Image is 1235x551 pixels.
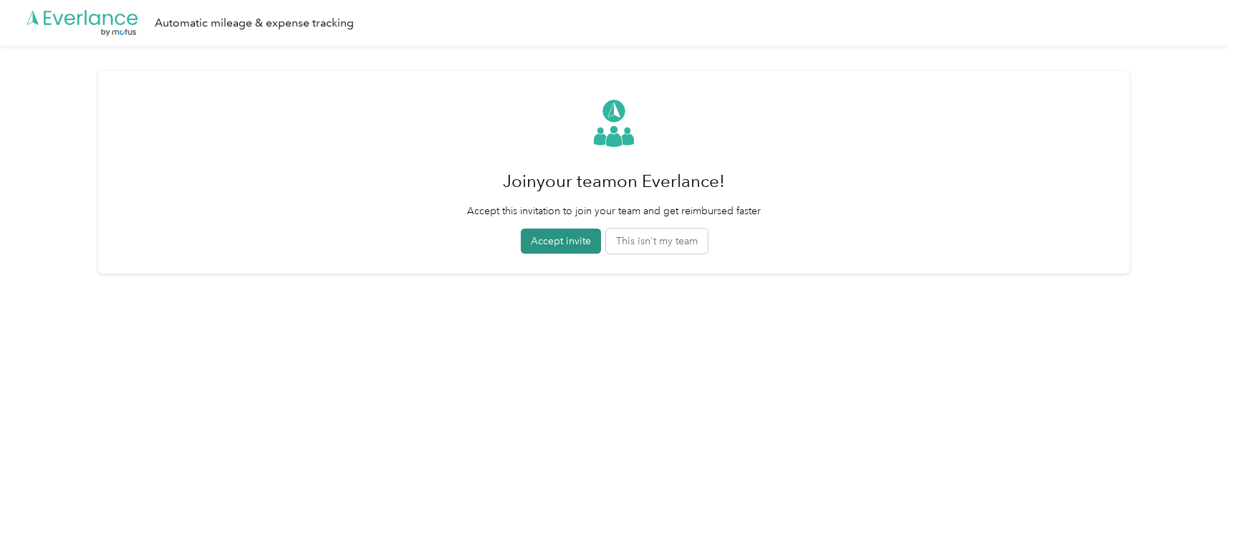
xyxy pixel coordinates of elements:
[1155,471,1235,551] iframe: Everlance-gr Chat Button Frame
[155,14,354,32] div: Automatic mileage & expense tracking
[467,164,761,198] h1: Join your team on Everlance!
[521,229,601,254] button: Accept invite
[606,229,708,254] button: This isn't my team
[467,203,761,219] p: Accept this invitation to join your team and get reimbursed faster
